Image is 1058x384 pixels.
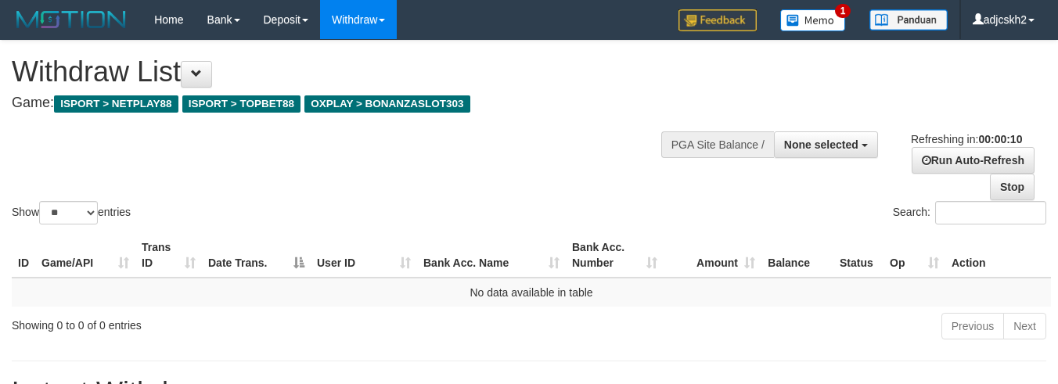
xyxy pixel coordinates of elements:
div: Showing 0 to 0 of 0 entries [12,311,429,333]
span: None selected [784,138,858,151]
h4: Game: [12,95,689,111]
span: ISPORT > NETPLAY88 [54,95,178,113]
th: Amount: activate to sort column ascending [664,233,761,278]
span: Refreshing in: [911,133,1022,145]
img: MOTION_logo.png [12,8,131,31]
th: Balance [761,233,833,278]
th: User ID: activate to sort column ascending [311,233,417,278]
span: OXPLAY > BONANZASLOT303 [304,95,470,113]
th: ID [12,233,35,278]
input: Search: [935,201,1046,224]
th: Op: activate to sort column ascending [883,233,945,278]
a: Previous [941,313,1004,339]
a: Stop [990,174,1035,200]
th: Status [833,233,883,278]
a: Run Auto-Refresh [912,147,1035,174]
img: panduan.png [869,9,948,31]
th: Bank Acc. Name: activate to sort column ascending [417,233,566,278]
label: Show entries [12,201,131,224]
span: ISPORT > TOPBET88 [182,95,300,113]
td: No data available in table [12,278,1051,307]
h1: Withdraw List [12,56,689,88]
th: Game/API: activate to sort column ascending [35,233,135,278]
span: 1 [835,4,851,18]
th: Trans ID: activate to sort column ascending [135,233,202,278]
th: Bank Acc. Number: activate to sort column ascending [566,233,664,278]
label: Search: [893,201,1046,224]
img: Feedback.jpg [678,9,757,31]
button: None selected [774,131,878,158]
th: Action [945,233,1051,278]
select: Showentries [39,201,98,224]
th: Date Trans.: activate to sort column descending [202,233,311,278]
strong: 00:00:10 [978,133,1022,145]
div: PGA Site Balance / [661,131,774,158]
a: Next [1003,313,1046,339]
img: Button%20Memo.svg [780,9,846,31]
